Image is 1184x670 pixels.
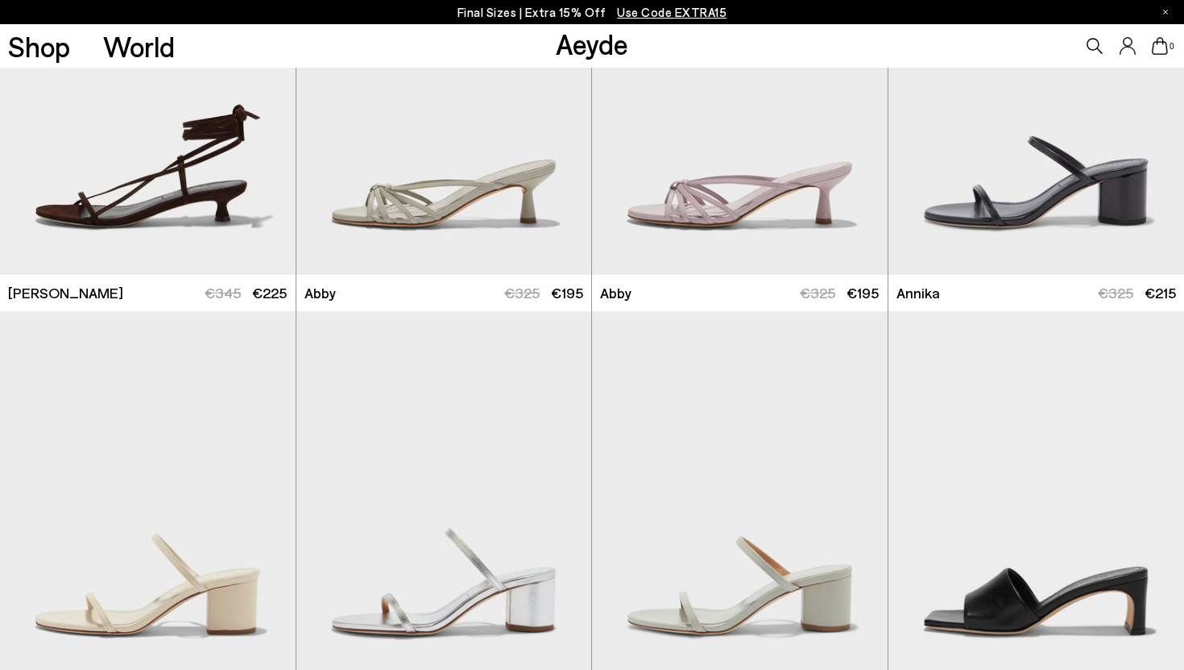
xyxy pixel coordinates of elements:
[592,275,888,311] a: Abby €325 €195
[1152,37,1168,55] a: 0
[800,284,835,302] span: €325
[600,283,631,303] span: Abby
[847,284,879,302] span: €195
[296,275,592,311] a: Abby €325 €195
[457,2,727,23] p: Final Sizes | Extra 15% Off
[8,32,70,60] a: Shop
[504,284,540,302] span: €325
[551,284,583,302] span: €195
[1145,284,1176,302] span: €215
[205,284,241,302] span: €345
[556,27,628,60] a: Aeyde
[252,284,287,302] span: €225
[896,283,940,303] span: Annika
[617,5,727,19] span: Navigate to /collections/ss25-final-sizes
[1098,284,1133,302] span: €325
[304,283,336,303] span: Abby
[1168,42,1176,51] span: 0
[8,283,123,303] span: [PERSON_NAME]
[103,32,175,60] a: World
